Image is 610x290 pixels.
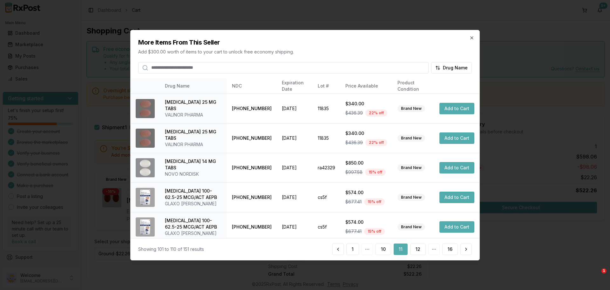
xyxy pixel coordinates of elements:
td: [PHONE_NUMBER] [227,182,277,212]
td: [DATE] [277,182,313,212]
button: Add to Cart [439,103,474,114]
button: 10 [376,244,391,255]
th: Product Condition [392,78,434,94]
div: 22 % off [365,110,387,117]
span: $997.58 [345,169,363,175]
button: Add to Cart [439,162,474,173]
div: [MEDICAL_DATA] 100-62.5-25 MCG/ACT AEPB [165,217,222,230]
td: [DATE] [277,94,313,123]
div: 15 % off [364,198,385,205]
button: 11 [394,244,408,255]
div: Showing 101 to 110 of 151 results [138,246,204,252]
button: Drug Name [431,62,472,73]
div: VALINOR PHARMA [165,141,222,148]
td: [PHONE_NUMBER] [227,212,277,242]
span: 1 [601,268,607,273]
div: GLAXO [PERSON_NAME] [165,230,222,237]
th: NDC [227,78,277,94]
p: Add $300.00 worth of items to your cart to unlock free economy shipping. [138,48,472,55]
span: $436.39 [345,139,363,146]
td: [PHONE_NUMBER] [227,153,277,182]
td: [DATE] [277,123,313,153]
td: cs5f [313,212,340,242]
span: $677.41 [345,228,362,235]
div: Brand New [397,194,425,201]
h2: More Items From This Seller [138,38,472,46]
iframe: Intercom live chat [588,268,604,284]
div: [MEDICAL_DATA] 14 MG TABS [165,158,222,171]
button: Add to Cart [439,192,474,203]
img: Movantik 25 MG TABS [136,99,155,118]
button: Add to Cart [439,132,474,144]
div: 15 % off [364,228,385,235]
div: $850.00 [345,160,387,166]
img: Trelegy Ellipta 100-62.5-25 MCG/ACT AEPB [136,188,155,207]
td: 11835 [313,123,340,153]
span: $436.39 [345,110,363,116]
td: ra42329 [313,153,340,182]
img: Movantik 25 MG TABS [136,129,155,148]
img: Rybelsus 14 MG TABS [136,158,155,177]
div: NOVO NORDISK [165,171,222,177]
div: Brand New [397,105,425,112]
th: Price Available [340,78,392,94]
div: $574.00 [345,189,387,196]
div: 15 % off [365,169,386,176]
button: 16 [442,244,458,255]
div: Brand New [397,135,425,142]
img: Trelegy Ellipta 100-62.5-25 MCG/ACT AEPB [136,217,155,237]
th: Drug Name [160,78,227,94]
div: [MEDICAL_DATA] 25 MG TABS [165,129,222,141]
div: GLAXO [PERSON_NAME] [165,201,222,207]
td: 11835 [313,94,340,123]
td: [DATE] [277,153,313,182]
div: $340.00 [345,101,387,107]
span: $677.41 [345,199,362,205]
div: 22 % off [365,139,387,146]
button: Add to Cart [439,221,474,233]
div: VALINOR PHARMA [165,112,222,118]
span: Drug Name [443,64,468,71]
td: [PHONE_NUMBER] [227,123,277,153]
button: 12 [410,244,426,255]
div: [MEDICAL_DATA] 25 MG TABS [165,99,222,112]
div: $574.00 [345,219,387,225]
td: [PHONE_NUMBER] [227,94,277,123]
th: Lot # [313,78,340,94]
div: Brand New [397,223,425,230]
th: Expiration Date [277,78,313,94]
div: [MEDICAL_DATA] 100-62.5-25 MCG/ACT AEPB [165,188,222,201]
td: [DATE] [277,212,313,242]
td: cs5f [313,182,340,212]
button: 1 [346,244,359,255]
div: Brand New [397,164,425,171]
div: $340.00 [345,130,387,137]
